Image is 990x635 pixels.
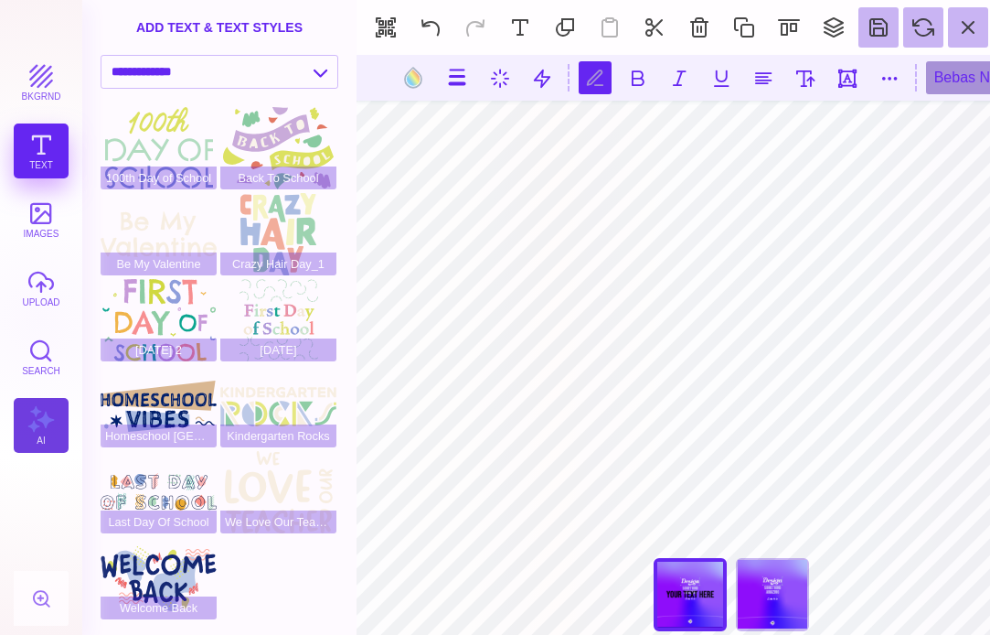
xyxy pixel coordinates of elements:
button: images [14,192,69,247]
button: Search [14,329,69,384]
span: We Love Our Teacher [220,511,336,533]
span: Welcome Back [101,597,217,619]
button: bkgrnd [14,55,69,110]
span: Crazy Hair Day_1 [220,253,336,275]
span: 100th Day of School [101,167,217,189]
span: Back To School [220,167,336,189]
button: upload [14,261,69,316]
span: Last Day Of School [101,511,217,533]
span: [DATE] [220,339,336,361]
span: Homeschool [GEOGRAPHIC_DATA] [101,425,217,447]
span: Be My Valentine [101,253,217,275]
span: Kindergarten Rocks [220,425,336,447]
span: [DATE] 2 [101,339,217,361]
button: AI [14,398,69,453]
